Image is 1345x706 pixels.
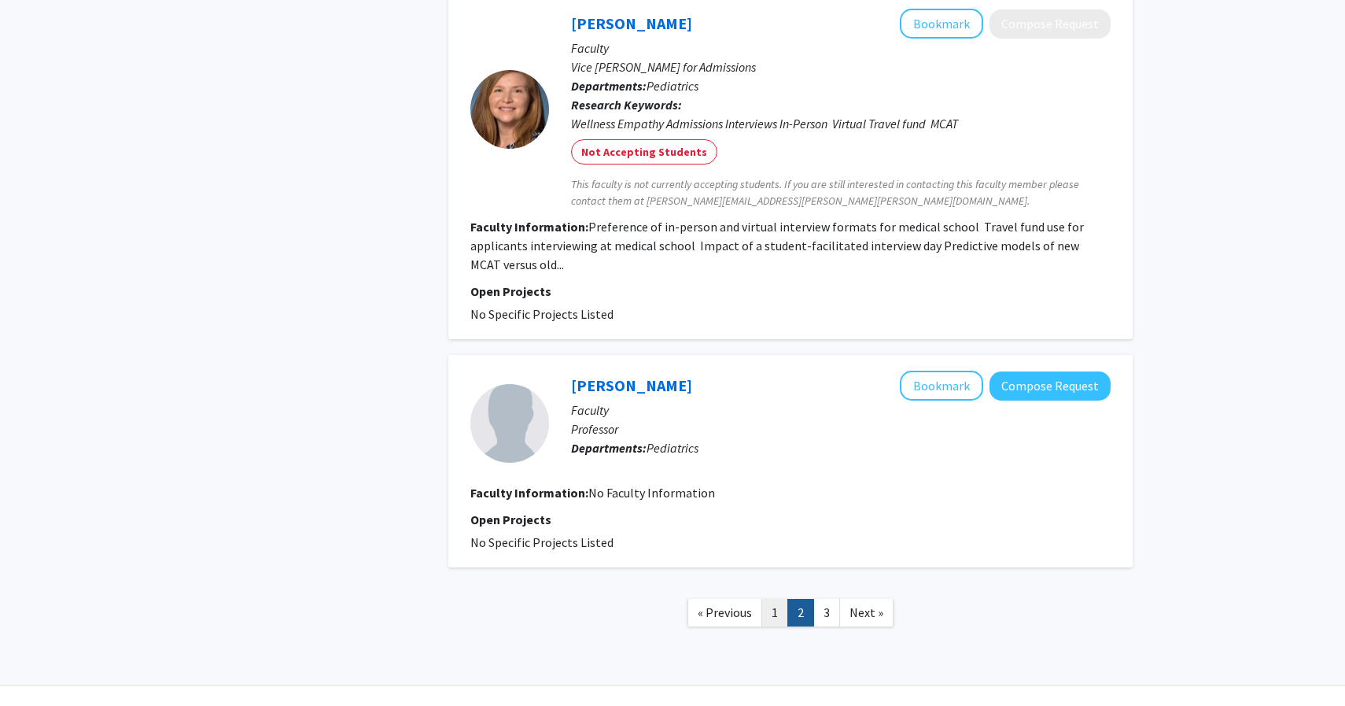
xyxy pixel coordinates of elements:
[900,371,983,401] button: Add Zubair Aghai to Bookmarks
[571,375,692,395] a: [PERSON_NAME]
[12,635,67,694] iframe: Chat
[813,599,840,627] a: 3
[571,420,1111,438] p: Professor
[900,9,983,39] button: Add Alisa LoSasso to Bookmarks
[989,371,1111,401] button: Compose Request to Zubair Aghai
[687,599,762,627] a: Previous
[470,219,1084,272] fg-read-more: Preference of in-person and virtual interview formats for medical school Travel fund use for appl...
[571,440,647,456] b: Departments:
[839,599,894,627] a: Next
[571,401,1111,420] p: Faculty
[571,39,1111,57] p: Faculty
[470,534,614,550] span: No Specific Projects Listed
[989,9,1111,39] button: Compose Request to Alisa LoSasso
[470,219,588,235] b: Faculty Information:
[470,306,614,322] span: No Specific Projects Listed
[571,176,1111,209] span: This faculty is not currently accepting students. If you are still interested in contacting this ...
[588,485,715,501] span: No Faculty Information
[571,114,1111,133] div: Wellness Empathy Admissions Interviews In-Person Virtual Travel fund MCAT
[470,282,1111,301] p: Open Projects
[647,440,698,456] span: Pediatrics
[761,599,788,627] a: 1
[787,599,814,627] a: 2
[571,57,1111,76] p: Vice [PERSON_NAME] for Admissions
[647,78,698,94] span: Pediatrics
[571,139,717,164] mat-chip: Not Accepting Students
[571,78,647,94] b: Departments:
[849,604,883,620] span: Next »
[571,13,692,33] a: [PERSON_NAME]
[571,97,682,113] b: Research Keywords:
[448,583,1133,647] nav: Page navigation
[698,604,752,620] span: « Previous
[470,510,1111,529] p: Open Projects
[470,485,588,501] b: Faculty Information:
